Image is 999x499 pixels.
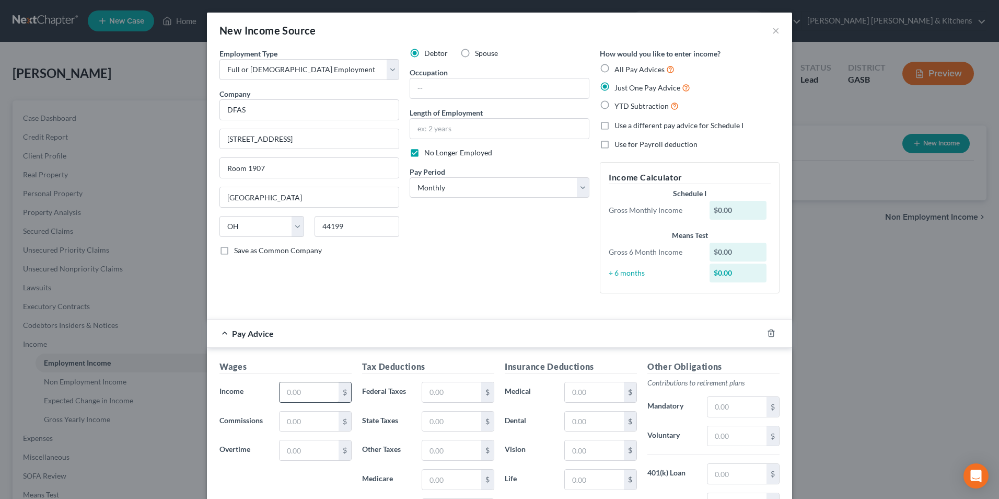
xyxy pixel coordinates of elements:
div: $0.00 [710,264,767,282]
input: Enter city... [220,187,399,207]
div: New Income Source [219,23,316,38]
p: Contributions to retirement plans [647,378,780,388]
input: 0.00 [565,412,624,432]
h5: Tax Deductions [362,360,494,373]
input: 0.00 [707,397,766,417]
div: Gross 6 Month Income [603,247,704,257]
input: 0.00 [422,470,481,490]
span: Company [219,89,250,98]
span: Debtor [424,49,448,58]
div: $0.00 [710,243,767,262]
label: Life [499,469,559,490]
input: 0.00 [422,382,481,402]
input: Unit, Suite, etc... [220,158,399,178]
div: $ [624,470,636,490]
label: Overtime [214,440,274,461]
label: 401(k) Loan [642,463,702,484]
span: Just One Pay Advice [614,83,680,92]
span: No Longer Employed [424,148,492,157]
label: Federal Taxes [357,382,416,403]
div: $ [766,464,779,484]
h5: Other Obligations [647,360,780,373]
div: Open Intercom Messenger [963,463,989,489]
span: Use for Payroll deduction [614,140,698,149]
input: 0.00 [280,412,339,432]
span: Save as Common Company [234,246,322,255]
input: 0.00 [422,412,481,432]
input: Enter zip... [315,216,399,237]
input: Enter address... [220,129,399,149]
label: Length of Employment [410,107,483,118]
div: $ [624,382,636,402]
h5: Income Calculator [609,171,771,184]
label: How would you like to enter income? [600,48,721,59]
div: ÷ 6 months [603,268,704,278]
input: -- [410,78,589,98]
label: Medicare [357,469,416,490]
input: 0.00 [280,382,339,402]
input: 0.00 [565,382,624,402]
input: ex: 2 years [410,119,589,139]
span: Income [219,387,243,395]
div: $ [481,440,494,460]
div: $ [481,470,494,490]
div: $ [624,440,636,460]
div: $ [339,382,351,402]
span: Use a different pay advice for Schedule I [614,121,744,130]
div: Gross Monthly Income [603,205,704,216]
label: Mandatory [642,396,702,417]
div: $ [481,382,494,402]
div: $ [339,440,351,460]
span: Employment Type [219,49,277,58]
span: All Pay Advices [614,65,665,74]
div: $ [624,412,636,432]
button: × [772,24,780,37]
h5: Insurance Deductions [505,360,637,373]
label: Commissions [214,411,274,432]
div: Schedule I [609,188,771,199]
label: Vision [499,440,559,461]
input: 0.00 [707,426,766,446]
div: $ [481,412,494,432]
label: Voluntary [642,426,702,447]
label: Other Taxes [357,440,416,461]
div: $0.00 [710,201,767,220]
span: YTD Subtraction [614,101,669,110]
span: Pay Advice [232,328,274,338]
div: $ [766,426,779,446]
input: 0.00 [707,464,766,484]
h5: Wages [219,360,352,373]
input: 0.00 [280,440,339,460]
div: $ [339,412,351,432]
input: 0.00 [565,470,624,490]
input: Search company by name... [219,99,399,120]
label: State Taxes [357,411,416,432]
label: Occupation [410,67,448,78]
input: 0.00 [565,440,624,460]
input: 0.00 [422,440,481,460]
span: Spouse [475,49,498,58]
label: Dental [499,411,559,432]
div: $ [766,397,779,417]
label: Medical [499,382,559,403]
div: Means Test [609,230,771,241]
span: Pay Period [410,167,445,176]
